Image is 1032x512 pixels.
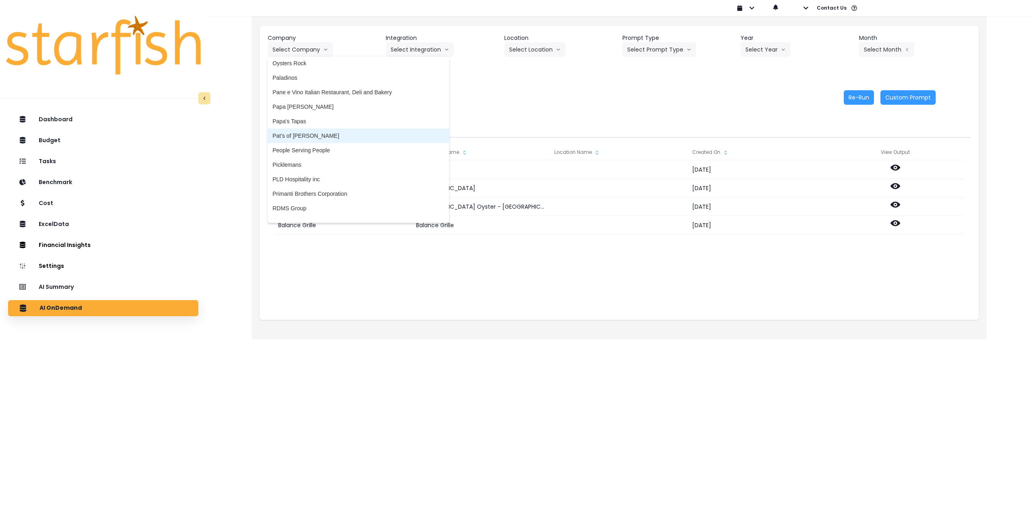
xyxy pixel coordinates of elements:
[880,90,936,105] button: Custom Prompt
[273,103,444,111] span: Papa [PERSON_NAME]
[905,46,909,54] svg: arrow left line
[273,190,444,198] span: Primanti Brothers Corporation
[273,161,444,169] span: Picklemans
[412,179,549,197] div: [GEOGRAPHIC_DATA]
[722,149,729,156] svg: sort
[741,34,852,42] header: Year
[386,42,454,57] button: Select Integrationarrow down line
[273,88,444,96] span: Pane e Vino Italian Restaurant, Deli and Bakery
[40,305,82,312] p: AI OnDemand
[8,174,198,191] button: Benchmark
[273,219,444,227] span: Really Good Beer LLC
[504,42,566,57] button: Select Locationarrow down line
[39,137,60,144] p: Budget
[323,46,328,54] svg: arrow down line
[273,175,444,183] span: PLD Hospitality inc
[39,284,74,290] p: AI Summary
[273,59,444,67] span: Oysters Rock
[268,57,449,223] ul: Select Companyarrow down line
[39,221,69,228] p: ExcelData
[504,34,616,42] header: Location
[412,216,549,234] div: Balance Grille
[273,146,444,154] span: People Serving People
[688,144,826,160] div: Created On
[8,300,198,316] button: AI OnDemand
[688,216,826,234] div: [DATE]
[859,34,971,42] header: Month
[412,197,549,216] div: [GEOGRAPHIC_DATA] Oyster - [GEOGRAPHIC_DATA]
[8,195,198,211] button: Cost
[8,153,198,170] button: Tasks
[273,204,444,212] span: RDMS Group
[844,90,874,105] button: Re-Run
[688,179,826,197] div: [DATE]
[741,42,791,57] button: Select Yeararrow down line
[8,258,198,274] button: Settings
[273,74,444,82] span: Paladinos
[268,34,379,42] header: Company
[859,42,914,57] button: Select Montharrow left line
[412,160,549,179] div: Bolay
[39,158,56,165] p: Tasks
[622,34,734,42] header: Prompt Type
[268,42,333,57] button: Select Companyarrow down line
[594,149,600,156] svg: sort
[386,34,497,42] header: Integration
[556,46,561,54] svg: arrow down line
[8,237,198,253] button: Financial Insights
[826,144,964,160] div: View Output
[273,132,444,140] span: Pat's of [PERSON_NAME]
[412,144,549,160] div: Integration Name
[8,133,198,149] button: Budget
[461,149,468,156] svg: sort
[39,179,72,186] p: Benchmark
[688,160,826,179] div: [DATE]
[39,116,73,123] p: Dashboard
[8,112,198,128] button: Dashboard
[550,144,688,160] div: Location Name
[8,279,198,295] button: AI Summary
[444,46,449,54] svg: arrow down line
[274,216,412,234] div: Balance Grille
[8,216,198,232] button: ExcelData
[622,42,696,57] button: Select Prompt Typearrow down line
[781,46,786,54] svg: arrow down line
[687,46,691,54] svg: arrow down line
[273,117,444,125] span: Papa's Tapas
[688,197,826,216] div: [DATE]
[39,200,53,207] p: Cost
